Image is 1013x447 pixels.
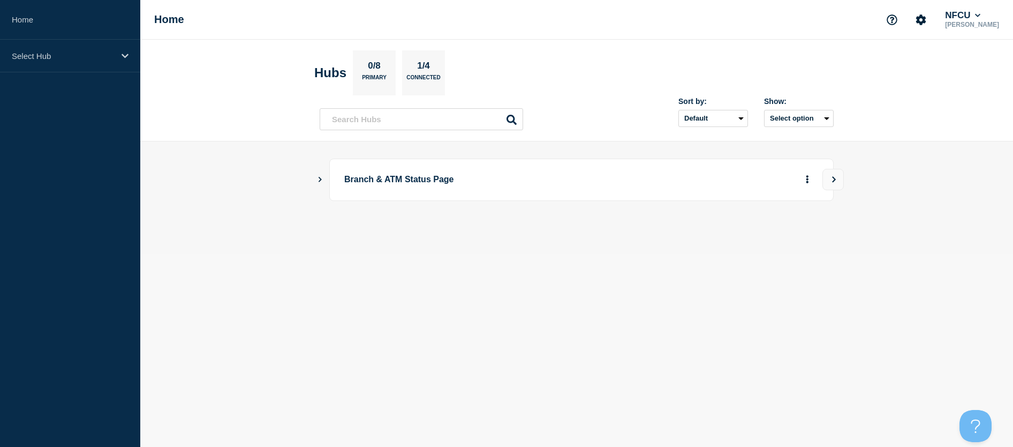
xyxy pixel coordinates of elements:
[943,10,982,21] button: NFCU
[881,9,903,31] button: Support
[344,170,640,190] p: Branch & ATM Status Page
[800,170,814,190] button: More actions
[678,110,748,127] select: Sort by
[910,9,932,31] button: Account settings
[822,169,844,190] button: View
[943,21,1001,28] p: [PERSON_NAME]
[764,110,834,127] button: Select option
[406,74,440,86] p: Connected
[764,97,834,106] div: Show:
[320,108,523,130] input: Search Hubs
[154,13,184,26] h1: Home
[362,74,387,86] p: Primary
[959,410,992,442] iframe: Help Scout Beacon - Open
[314,65,346,80] h2: Hubs
[12,51,115,61] p: Select Hub
[364,61,385,74] p: 0/8
[317,176,323,184] button: Show Connected Hubs
[413,61,434,74] p: 1/4
[678,97,748,106] div: Sort by:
